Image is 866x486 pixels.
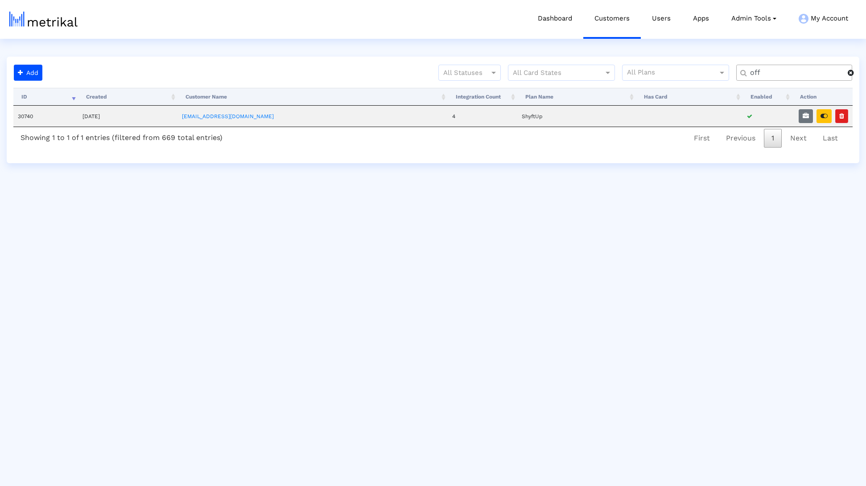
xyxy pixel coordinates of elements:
[815,129,845,148] a: Last
[13,88,78,106] th: ID: activate to sort column ascending
[448,88,517,106] th: Integration Count: activate to sort column ascending
[744,68,848,78] input: Customer Name
[636,88,742,106] th: Has Card: activate to sort column ascending
[513,67,594,79] input: All Card States
[14,65,42,81] button: Add
[78,106,177,127] td: [DATE]
[448,106,517,127] td: 4
[627,67,719,79] input: All Plans
[799,14,808,24] img: my-account-menu-icon.png
[686,129,718,148] a: First
[718,129,763,148] a: Previous
[177,88,448,106] th: Customer Name: activate to sort column ascending
[783,129,814,148] a: Next
[13,127,230,145] div: Showing 1 to 1 of 1 entries (filtered from 669 total entries)
[742,88,792,106] th: Enabled: activate to sort column ascending
[182,113,274,119] a: [EMAIL_ADDRESS][DOMAIN_NAME]
[13,106,78,127] td: 30740
[78,88,177,106] th: Created: activate to sort column ascending
[792,88,853,106] th: Action
[517,106,636,127] td: ShyftUp
[517,88,636,106] th: Plan Name: activate to sort column ascending
[764,129,782,148] a: 1
[9,12,78,27] img: metrical-logo-light.png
